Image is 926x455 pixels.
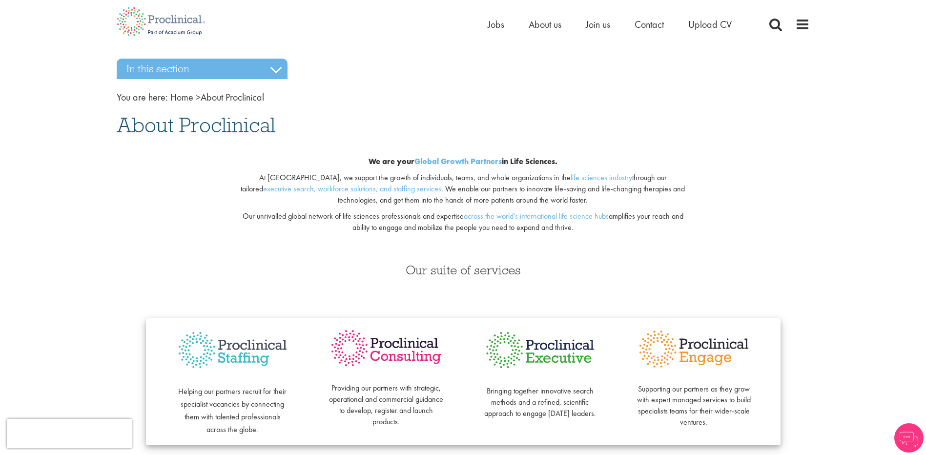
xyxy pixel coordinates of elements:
a: executive search, workforce solutions, and staffing services [263,184,441,194]
a: Global Growth Partners [414,156,502,166]
a: life sciences industry [571,172,632,183]
a: breadcrumb link to Home [170,91,193,103]
a: About us [529,18,561,31]
img: Chatbot [894,423,924,453]
p: At [GEOGRAPHIC_DATA], we support the growth of individuals, teams, and whole organizations in the... [234,172,692,206]
a: Jobs [488,18,504,31]
a: across the world's international life science hubs [464,211,609,221]
iframe: reCAPTCHA [7,419,132,448]
b: We are your in Life Sciences. [369,156,557,166]
span: > [196,91,201,103]
span: You are here: [117,91,168,103]
span: Helping our partners recruit for their specialist vacancies by connecting them with talented prof... [178,386,287,434]
img: Proclinical Consulting [329,328,444,369]
a: Join us [586,18,610,31]
img: Proclinical Staffing [175,328,290,372]
a: Contact [635,18,664,31]
h3: In this section [117,59,288,79]
a: Upload CV [688,18,732,31]
p: Supporting our partners as they grow with expert managed services to build specialists teams for ... [637,372,751,428]
p: Bringing together innovative search methods and a refined, scientific approach to engage [DATE] l... [483,374,597,419]
img: Proclinical Executive [483,328,597,372]
span: About Proclinical [117,112,275,138]
span: About Proclinical [170,91,264,103]
img: Proclinical Engage [637,328,751,370]
h3: Our suite of services [117,264,810,276]
p: Providing our partners with strategic, operational and commercial guidance to develop, register a... [329,372,444,428]
p: Our unrivalled global network of life sciences professionals and expertise amplifies your reach a... [234,211,692,233]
